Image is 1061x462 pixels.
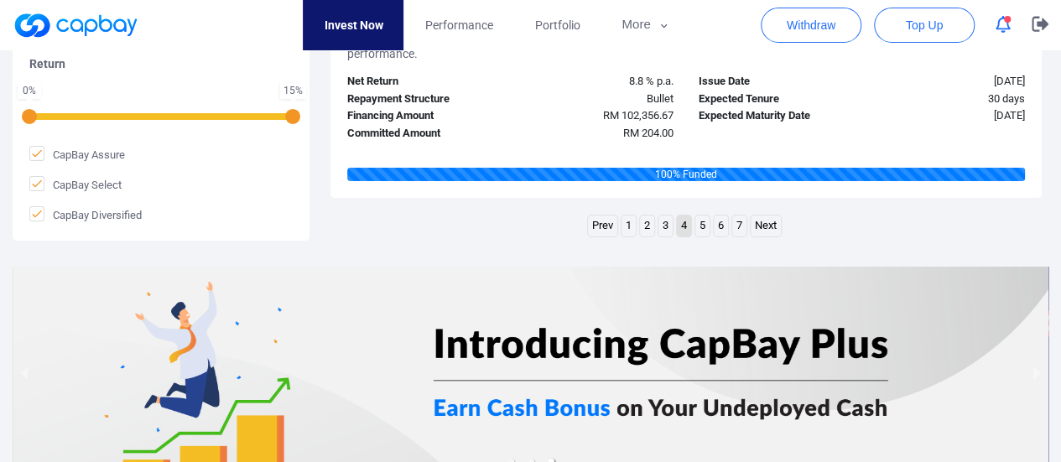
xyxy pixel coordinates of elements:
h5: Return [29,56,293,71]
a: Page 3 [658,215,673,236]
a: Page 2 [640,215,654,236]
div: 8.8 % p.a. [510,73,686,91]
span: CapBay Select [29,176,122,193]
div: 30 days [861,91,1038,108]
div: Net Return [335,73,511,91]
span: CapBay Assure [29,146,125,163]
div: Repayment Structure [335,91,511,108]
div: Bullet [510,91,686,108]
span: Top Up [906,17,943,34]
div: [DATE] [861,107,1038,125]
div: 15 % [283,86,303,96]
div: Financing Amount [335,107,511,125]
span: RM 102,356.67 [603,109,674,122]
button: Top Up [874,8,975,43]
a: Page 1 [622,215,636,236]
span: RM 204.00 [623,127,674,139]
div: Expected Maturity Date [686,107,862,125]
div: Committed Amount [335,125,511,143]
a: Page 5 [695,215,710,236]
div: 100 % Funded [347,168,1026,181]
a: Next page [751,215,781,236]
div: Issue Date [686,73,862,91]
a: Page 6 [714,215,728,236]
a: Page 4 is your current page [677,215,691,236]
div: 0 % [21,86,38,96]
div: [DATE] [861,73,1038,91]
a: Previous page [588,215,617,236]
span: Performance [424,16,492,34]
span: Portfolio [534,16,580,34]
a: Page 7 [732,215,746,236]
span: CapBay Diversified [29,206,142,223]
button: Withdraw [761,8,861,43]
div: Expected Tenure [686,91,862,108]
